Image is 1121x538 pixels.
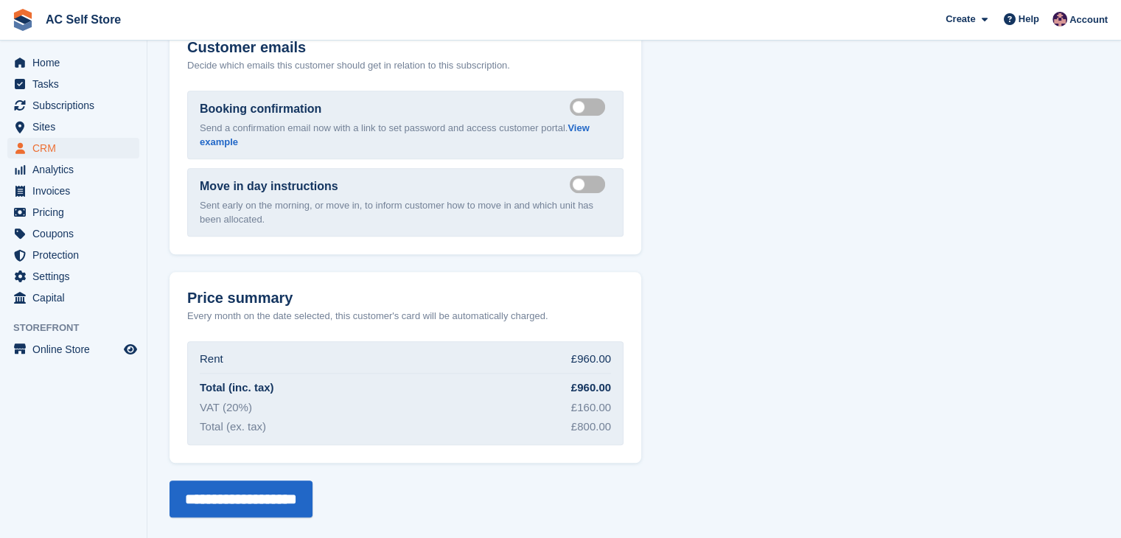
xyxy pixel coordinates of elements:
[32,339,121,360] span: Online Store
[1052,12,1067,27] img: Ted Cox
[187,58,624,73] p: Decide which emails this customer should get in relation to this subscription.
[187,290,624,307] h2: Price summary
[200,122,590,148] a: View example
[32,159,121,180] span: Analytics
[187,309,548,324] p: Every month on the date selected, this customer's card will be automatically charged.
[570,106,611,108] label: Send booking confirmation email
[7,287,139,308] a: menu
[7,339,139,360] a: menu
[7,266,139,287] a: menu
[12,9,34,31] img: stora-icon-8386f47178a22dfd0bd8f6a31ec36ba5ce8667c1dd55bd0f319d3a0aa187defe.svg
[570,184,611,186] label: Send move in day email
[7,52,139,73] a: menu
[200,198,611,227] p: Sent early on the morning, or move in, to inform customer how to move in and which unit has been ...
[7,116,139,137] a: menu
[200,351,223,368] div: Rent
[32,95,121,116] span: Subscriptions
[571,380,611,396] div: £960.00
[32,74,121,94] span: Tasks
[1069,13,1108,27] span: Account
[32,202,121,223] span: Pricing
[200,178,338,195] label: Move in day instructions
[187,39,624,56] h2: Customer emails
[7,95,139,116] a: menu
[32,223,121,244] span: Coupons
[200,419,266,436] div: Total (ex. tax)
[200,399,252,416] div: VAT (20%)
[7,159,139,180] a: menu
[13,321,147,335] span: Storefront
[32,287,121,308] span: Capital
[7,138,139,158] a: menu
[32,245,121,265] span: Protection
[946,12,975,27] span: Create
[571,419,611,436] div: £800.00
[7,202,139,223] a: menu
[200,121,611,150] p: Send a confirmation email now with a link to set password and access customer portal.
[200,380,274,396] div: Total (inc. tax)
[7,181,139,201] a: menu
[32,266,121,287] span: Settings
[7,74,139,94] a: menu
[32,116,121,137] span: Sites
[7,223,139,244] a: menu
[1019,12,1039,27] span: Help
[40,7,127,32] a: AC Self Store
[32,52,121,73] span: Home
[32,138,121,158] span: CRM
[571,399,611,416] div: £160.00
[7,245,139,265] a: menu
[200,100,321,118] label: Booking confirmation
[32,181,121,201] span: Invoices
[571,351,611,368] div: £960.00
[122,340,139,358] a: Preview store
